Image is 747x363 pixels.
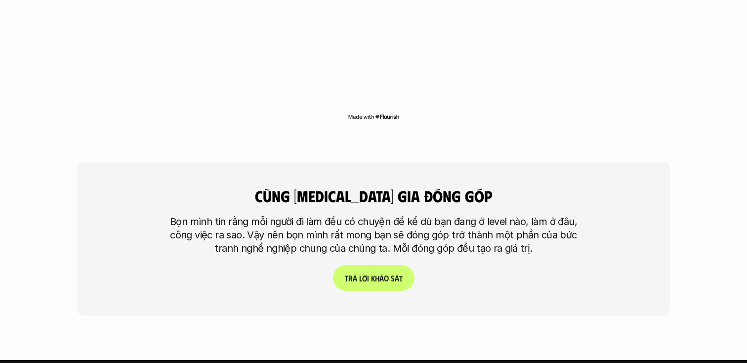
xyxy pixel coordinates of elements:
[345,264,348,273] span: T
[367,264,369,273] span: i
[359,264,362,273] span: l
[379,264,384,273] span: ả
[362,264,367,273] span: ờ
[399,264,403,273] span: t
[164,215,583,255] p: Bọn mình tin rằng mỗi người đi làm đều có chuyện để kể dù bạn đang ở level nào, làm ở đâu, công v...
[375,264,379,273] span: h
[348,264,353,273] span: r
[391,264,395,273] span: s
[333,265,415,291] a: Trảlờikhảosát
[371,264,375,273] span: k
[348,113,400,121] img: Made with Flourish
[384,264,389,273] span: o
[353,264,357,273] span: ả
[395,264,399,273] span: á
[213,186,534,205] h4: cùng [MEDICAL_DATA] gia đóng góp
